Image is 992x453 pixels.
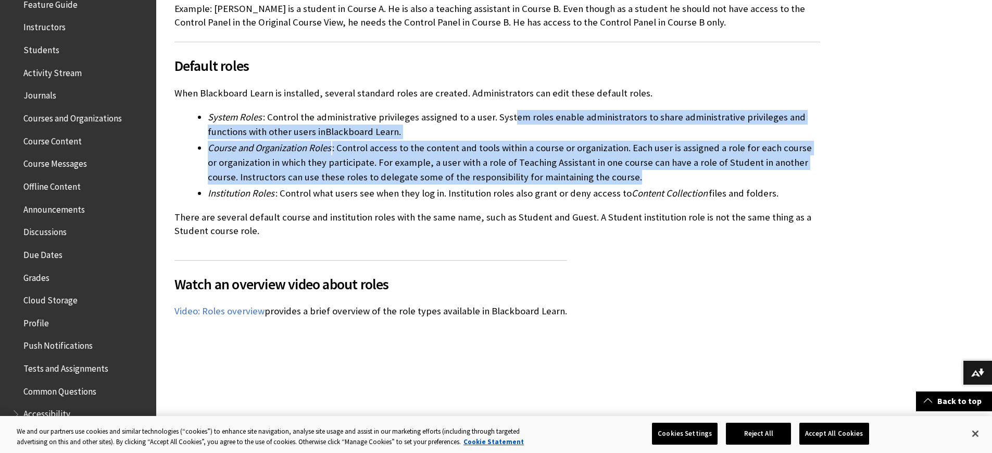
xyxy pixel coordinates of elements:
[23,360,108,374] span: Tests and Assignments
[208,142,331,154] span: Course and Organization Roles
[799,423,869,445] button: Accept All Cookies
[208,187,274,199] span: Institution Roles
[23,291,78,305] span: Cloud Storage
[23,337,93,351] span: Push Notifications
[23,383,96,397] span: Common Questions
[23,178,81,192] span: Offline Content
[23,132,82,146] span: Course Content
[174,273,567,295] span: Watch an overview video about roles
[174,211,820,238] p: There are several default course and institution roles with the same name, such as Student and Gu...
[174,304,567,318] p: provides a brief overview of the role types available in Blackboard Learn.
[463,437,524,446] a: More information about your privacy, opens in a new tab
[174,328,371,438] iframe: Roles Overview in Blackboard Learn
[23,155,87,169] span: Course Messages
[208,111,262,123] span: System Roles
[23,109,122,124] span: Courses and Organizations
[23,201,85,215] span: Announcements
[23,87,56,101] span: Journals
[23,64,82,78] span: Activity Stream
[174,305,265,317] a: Video: Roles overview
[23,314,49,328] span: Profile
[208,141,820,185] li: : Control access to the content and tools within a course or organization. Each user is assigned ...
[23,269,49,283] span: Grades
[726,423,791,445] button: Reject All
[23,406,70,420] span: Accessibility
[174,2,820,29] p: Example: [PERSON_NAME] is a student in Course A. He is also a teaching assistant in Course B. Eve...
[174,87,820,100] p: When Blackboard Learn is installed, several standard roles are created. Administrators can edit t...
[23,19,66,33] span: Instructors
[916,391,992,411] a: Back to top
[208,186,820,201] li: : Control what users see when they log in. Institution roles also grant or deny access to files a...
[964,422,987,445] button: Close
[632,187,708,199] span: Content Collection
[208,110,820,139] li: : Control the administrative privileges assigned to a user. System roles enable administrators to...
[652,423,718,445] button: Cookies Settings
[174,55,820,77] span: Default roles
[23,41,59,55] span: Students
[17,426,546,447] div: We and our partners use cookies and similar technologies (“cookies”) to enhance site navigation, ...
[23,246,62,260] span: Due Dates
[23,223,67,237] span: Discussions
[325,126,399,138] span: Blackboard Learn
